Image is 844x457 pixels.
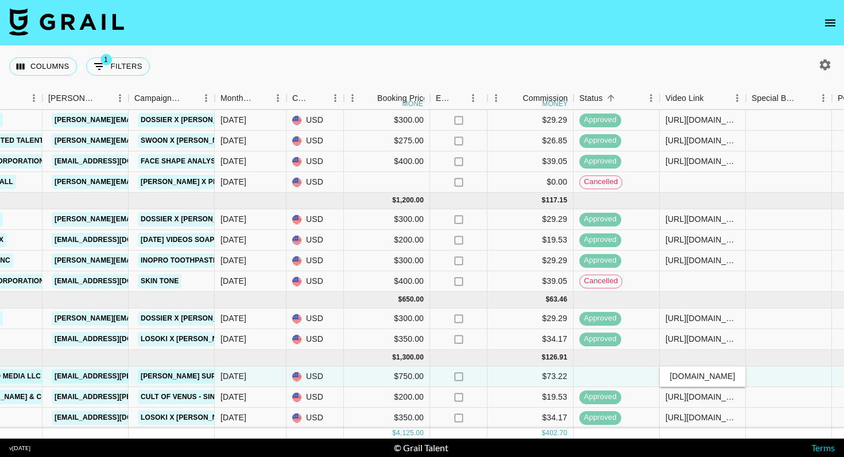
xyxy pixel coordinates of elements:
[220,370,246,382] div: Aug '25
[579,156,621,167] span: approved
[181,90,198,106] button: Sort
[665,313,740,324] div: https://www.tiktok.com/@amayachandler_/video/7537740454545214733?lang=en
[729,89,746,107] button: Menu
[220,255,246,266] div: Jun '25
[487,251,574,271] div: $29.29
[292,87,311,110] div: Currency
[665,87,704,110] div: Video Link
[487,89,505,107] button: Menu
[134,87,181,110] div: Campaign (Type)
[287,366,344,387] div: USD
[579,334,621,345] span: approved
[138,390,233,404] a: Cult of Venus - Sinner
[52,369,239,384] a: [EMAIL_ADDRESS][PERSON_NAME][DOMAIN_NAME]
[138,212,243,226] a: Dossier x [PERSON_NAME]
[344,209,430,230] div: $300.00
[138,274,181,288] a: Skin Tone
[9,8,124,36] img: Grail Talent
[287,87,344,110] div: Currency
[138,134,238,148] a: Swoon x [PERSON_NAME]
[545,196,567,205] div: 117.15
[542,353,546,362] div: $
[430,87,487,110] div: Expenses: Remove Commission?
[138,113,243,127] a: Dossier x [PERSON_NAME]
[487,408,574,428] div: $34.17
[402,100,428,107] div: money
[487,110,574,131] div: $29.29
[220,135,246,146] div: May '25
[487,172,574,193] div: $0.00
[580,177,622,188] span: cancelled
[542,428,546,438] div: $
[487,230,574,251] div: $19.53
[603,90,619,106] button: Sort
[220,333,246,345] div: Jul '25
[398,295,402,304] div: $
[287,110,344,131] div: USD
[327,89,344,107] button: Menu
[52,233,180,247] a: [EMAIL_ADDRESS][DOMAIN_NAME]
[642,89,660,107] button: Menu
[138,233,233,247] a: [DATE] Videos Soapbox
[464,89,482,107] button: Menu
[545,428,567,438] div: 402.70
[220,313,246,324] div: Jul '25
[344,89,361,107] button: Menu
[287,230,344,251] div: USD
[344,366,430,387] div: $750.00
[287,131,344,151] div: USD
[198,89,215,107] button: Menu
[287,408,344,428] div: USD
[287,209,344,230] div: USD
[377,87,428,110] div: Booking Price
[574,87,660,110] div: Status
[52,311,239,326] a: [PERSON_NAME][EMAIL_ADDRESS][DOMAIN_NAME]
[52,411,180,425] a: [EMAIL_ADDRESS][DOMAIN_NAME]
[138,369,284,384] a: [PERSON_NAME] Super Skinny Serum
[487,131,574,151] div: $26.85
[799,90,815,106] button: Sort
[746,87,832,110] div: Special Booking Type
[138,411,238,425] a: Losoki x [PERSON_NAME]
[269,89,287,107] button: Menu
[9,57,77,76] button: Select columns
[815,89,832,107] button: Menu
[138,311,243,326] a: Dossier x [PERSON_NAME]
[311,90,327,106] button: Sort
[253,90,269,106] button: Sort
[52,212,239,226] a: [PERSON_NAME][EMAIL_ADDRESS][DOMAIN_NAME]
[665,114,740,126] div: https://www.tiktok.com/@amayachandler_/video/7512899011368553770?lang=en
[665,412,740,423] div: https://www.tiktok.com/@amayachandler_/video/7535560993246563598?lang=en
[752,87,799,110] div: Special Booking Type
[545,295,549,304] div: $
[452,90,468,106] button: Sort
[215,87,287,110] div: Month Due
[111,89,129,107] button: Menu
[138,154,225,169] a: Face Shape Analysis
[579,255,621,266] span: approved
[665,213,740,225] div: https://www.tiktok.com/@amayachandler_/video/7522156955331349815?lang=en
[86,57,150,76] button: Show filters
[392,196,396,205] div: $
[287,308,344,329] div: USD
[344,230,430,251] div: $200.00
[220,213,246,225] div: Jun '25
[52,134,239,148] a: [PERSON_NAME][EMAIL_ADDRESS][DOMAIN_NAME]
[665,135,740,146] div: https://www.tiktok.com/@amayachandler_/video/7512506782724574510?lang=en&q=amaya%20chandler%20swo...
[287,387,344,408] div: USD
[487,387,574,408] div: $19.53
[220,234,246,245] div: Jun '25
[344,110,430,131] div: $300.00
[660,87,746,110] div: Video Link
[487,151,574,172] div: $39.05
[52,154,180,169] a: [EMAIL_ADDRESS][DOMAIN_NAME]
[220,87,253,110] div: Month Due
[579,412,621,423] span: approved
[487,308,574,329] div: $29.29
[42,87,129,110] div: Booker
[344,308,430,329] div: $300.00
[487,366,574,387] div: $73.22
[220,412,246,423] div: Aug '25
[138,175,256,189] a: [PERSON_NAME] x Photowall
[100,54,112,65] span: 1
